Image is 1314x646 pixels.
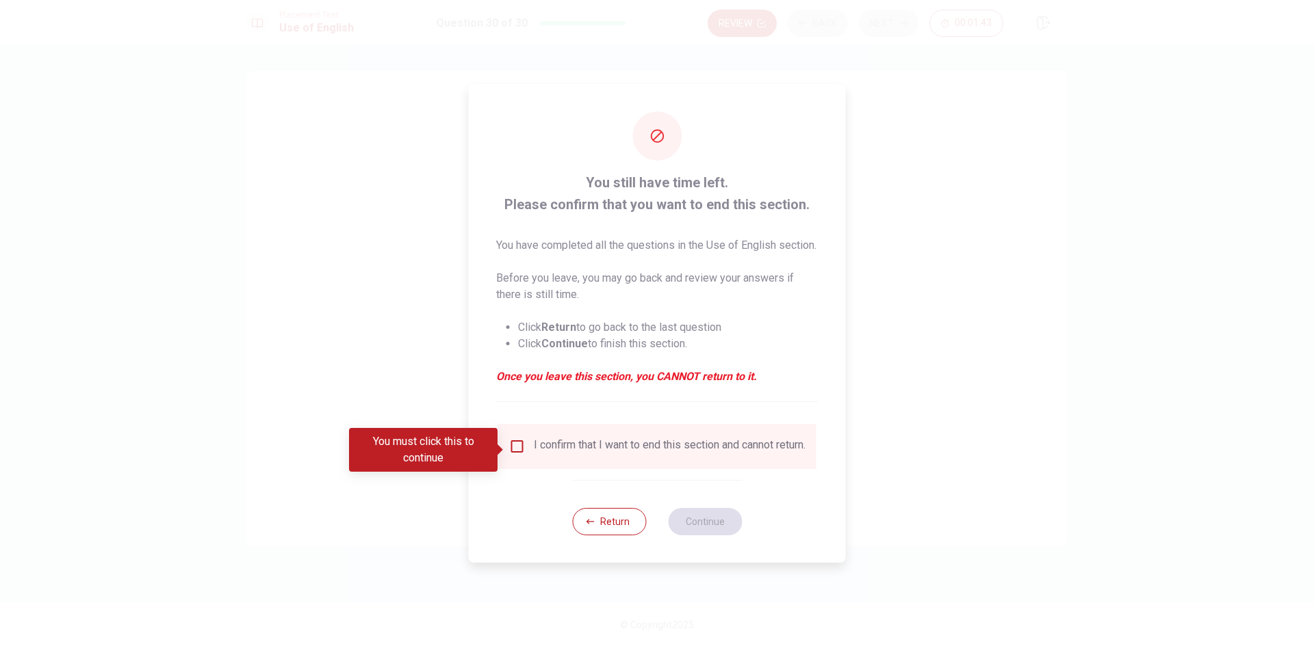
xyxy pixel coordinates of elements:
div: You must click this to continue [349,428,498,472]
button: Return [572,508,646,535]
em: Once you leave this section, you CANNOT return to it. [496,368,819,385]
p: You have completed all the questions in the Use of English section. [496,237,819,254]
p: Before you leave, you may go back and review your answers if there is still time. [496,270,819,303]
button: Continue [668,508,742,535]
strong: Return [541,321,576,334]
span: You still have time left. Please confirm that you want to end this section. [496,172,819,215]
strong: Continue [541,337,588,350]
li: Click to go back to the last question [518,319,819,336]
span: You must click this to continue [509,438,526,455]
div: I confirm that I want to end this section and cannot return. [534,438,806,455]
li: Click to finish this section. [518,336,819,352]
